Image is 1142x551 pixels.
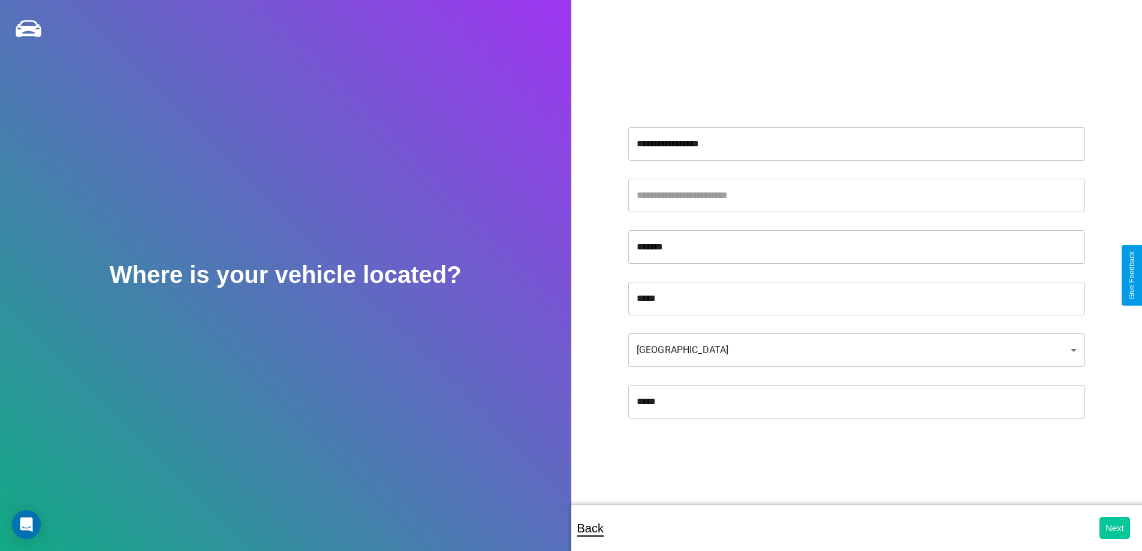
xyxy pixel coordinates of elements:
[628,333,1085,367] div: [GEOGRAPHIC_DATA]
[1099,517,1130,539] button: Next
[1128,251,1136,300] div: Give Feedback
[110,261,462,288] h2: Where is your vehicle located?
[12,510,41,539] div: Open Intercom Messenger
[577,517,604,539] p: Back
